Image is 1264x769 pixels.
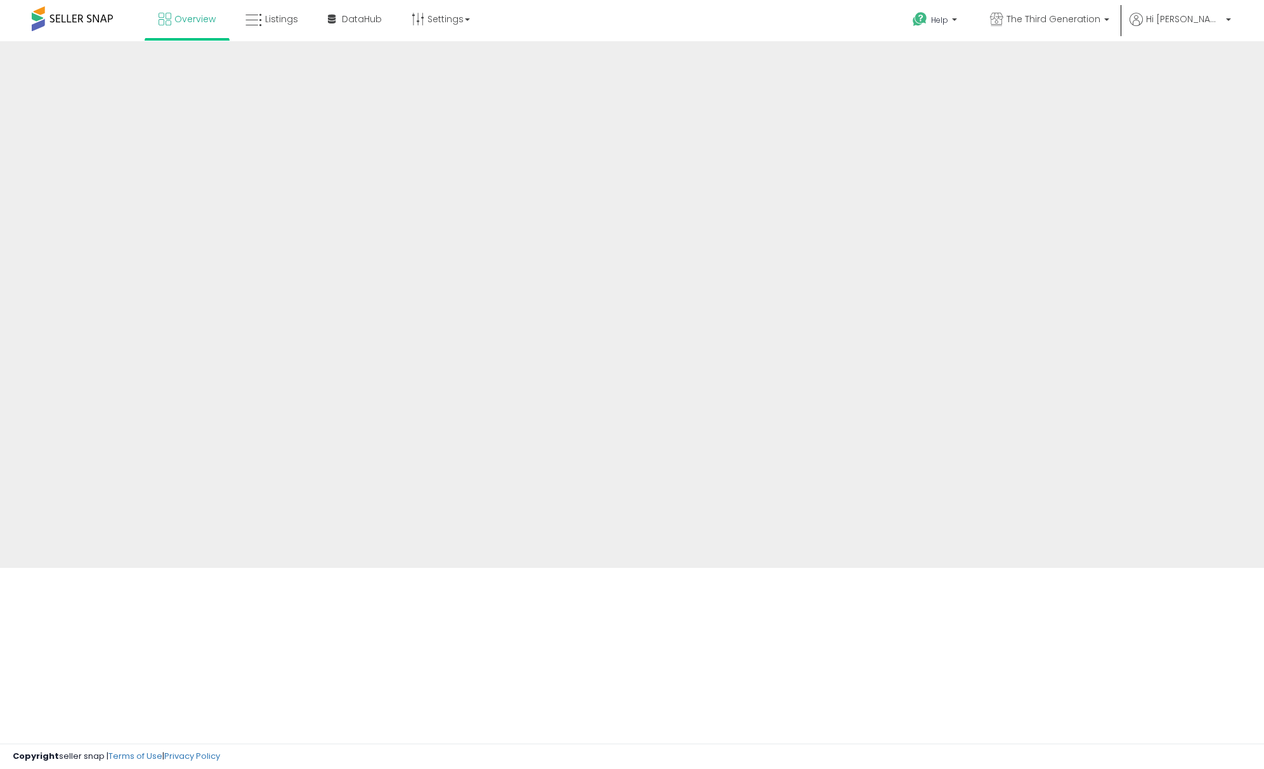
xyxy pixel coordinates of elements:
span: The Third Generation [1007,13,1100,25]
span: DataHub [342,13,382,25]
span: Overview [174,13,216,25]
span: Help [931,15,948,25]
a: Hi [PERSON_NAME] [1130,13,1231,41]
a: Help [902,2,970,41]
span: Listings [265,13,298,25]
i: Get Help [912,11,928,27]
span: Hi [PERSON_NAME] [1146,13,1222,25]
